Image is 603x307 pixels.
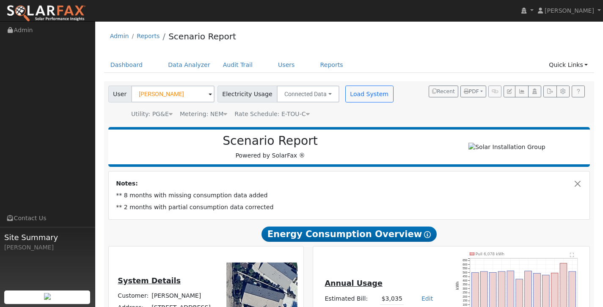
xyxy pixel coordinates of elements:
text: 400 [463,279,468,282]
button: Edit User [504,86,515,97]
button: PDF [460,86,486,97]
div: Utility: PG&E [131,110,173,119]
text: 100 [463,303,468,306]
text: 450 [463,275,468,278]
text: 650 [463,259,468,262]
text: kWh [456,281,460,290]
img: SolarFax [6,5,86,22]
span: User [108,86,132,102]
text: 350 [463,283,468,286]
button: Recent [429,86,458,97]
a: Quick Links [542,57,594,73]
div: [PERSON_NAME] [4,243,91,252]
a: Reports [314,57,350,73]
a: Data Analyzer [162,57,217,73]
td: [PERSON_NAME] [150,290,216,301]
a: Dashboard [104,57,149,73]
u: Annual Usage [325,279,382,288]
span: Alias: HETOUC [234,111,309,117]
text:  [570,252,574,257]
button: Export Interval Data [543,86,556,97]
text: 300 [463,287,468,290]
text: 150 [463,299,468,302]
u: System Details [118,277,181,285]
text: 500 [463,271,468,274]
td: ** 2 months with partial consumption data corrected [115,202,584,213]
a: Scenario Report [168,31,236,41]
div: Metering: NEM [180,110,227,119]
a: Edit [421,295,433,302]
button: Load System [345,86,394,102]
span: Energy Consumption Overview [262,227,437,242]
span: Electricity Usage [218,86,277,102]
span: PDF [464,89,479,94]
text: 550 [463,267,468,270]
button: Close [573,179,582,188]
a: Admin [110,33,129,39]
h2: Scenario Report [117,134,424,148]
a: Users [272,57,301,73]
button: Settings [556,86,570,97]
td: Customer: [116,290,150,301]
span: [PERSON_NAME] [545,7,594,14]
span: Site Summary [4,232,91,243]
a: Reports [137,33,160,39]
text: Pull 6,078 kWh [476,251,505,256]
i: Show Help [424,231,431,238]
button: Login As [528,86,541,97]
button: Multi-Series Graph [515,86,528,97]
button: Connected Data [277,86,339,102]
td: $3,035 [380,293,404,305]
text: 200 [463,295,468,298]
strong: Notes: [116,180,138,187]
text: 600 [463,263,468,266]
div: Powered by SolarFax ® [113,134,428,160]
a: Audit Trail [217,57,259,73]
text: 250 [463,291,468,294]
a: Help Link [572,86,585,97]
td: ** 8 months with missing consumption data added [115,190,584,202]
img: retrieve [44,293,51,300]
input: Select a User [131,86,215,102]
td: Estimated Bill: [323,293,380,305]
img: Solar Installation Group [468,143,545,152]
